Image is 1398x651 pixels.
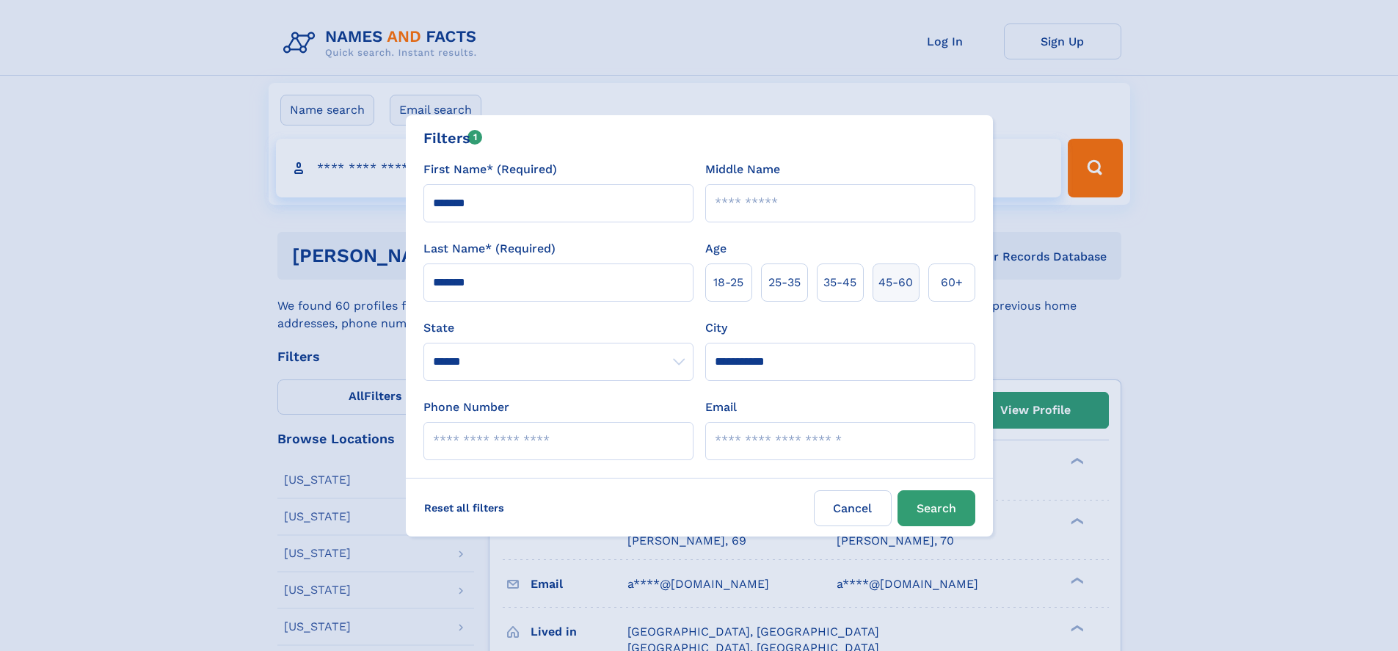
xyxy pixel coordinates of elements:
label: State [423,319,693,337]
label: Middle Name [705,161,780,178]
label: Email [705,399,737,416]
label: City [705,319,727,337]
span: 60+ [941,274,963,291]
label: First Name* (Required) [423,161,557,178]
label: Cancel [814,490,892,526]
div: Filters [423,127,483,149]
span: 35‑45 [823,274,856,291]
span: 25‑35 [768,274,801,291]
label: Last Name* (Required) [423,240,556,258]
button: Search [898,490,975,526]
label: Phone Number [423,399,509,416]
label: Reset all filters [415,490,514,525]
span: 18‑25 [713,274,743,291]
label: Age [705,240,727,258]
span: 45‑60 [878,274,913,291]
